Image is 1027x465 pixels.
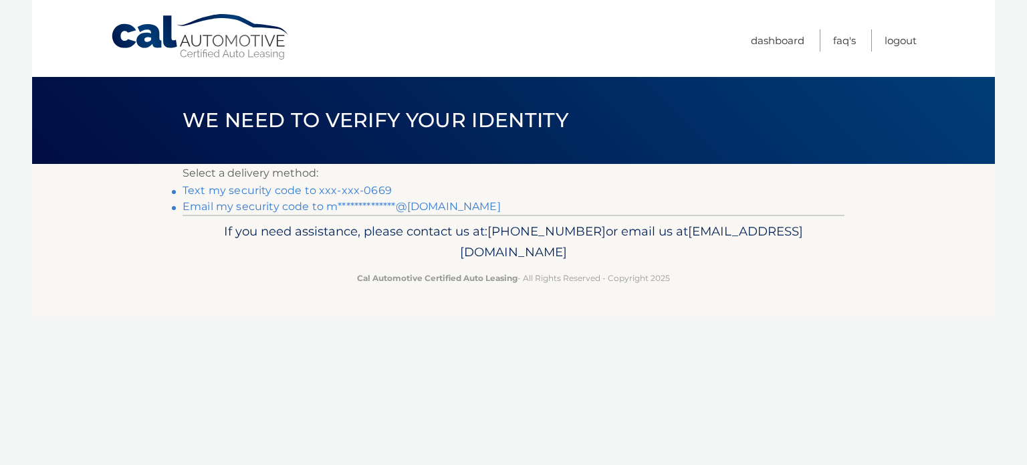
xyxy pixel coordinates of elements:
a: Cal Automotive [110,13,291,61]
p: If you need assistance, please contact us at: or email us at [191,221,836,264]
p: Select a delivery method: [183,164,844,183]
a: Text my security code to xxx-xxx-0669 [183,184,392,197]
span: [PHONE_NUMBER] [487,223,606,239]
p: - All Rights Reserved - Copyright 2025 [191,271,836,285]
a: FAQ's [833,29,856,52]
a: Dashboard [751,29,804,52]
strong: Cal Automotive Certified Auto Leasing [357,273,518,283]
span: We need to verify your identity [183,108,568,132]
a: Logout [885,29,917,52]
